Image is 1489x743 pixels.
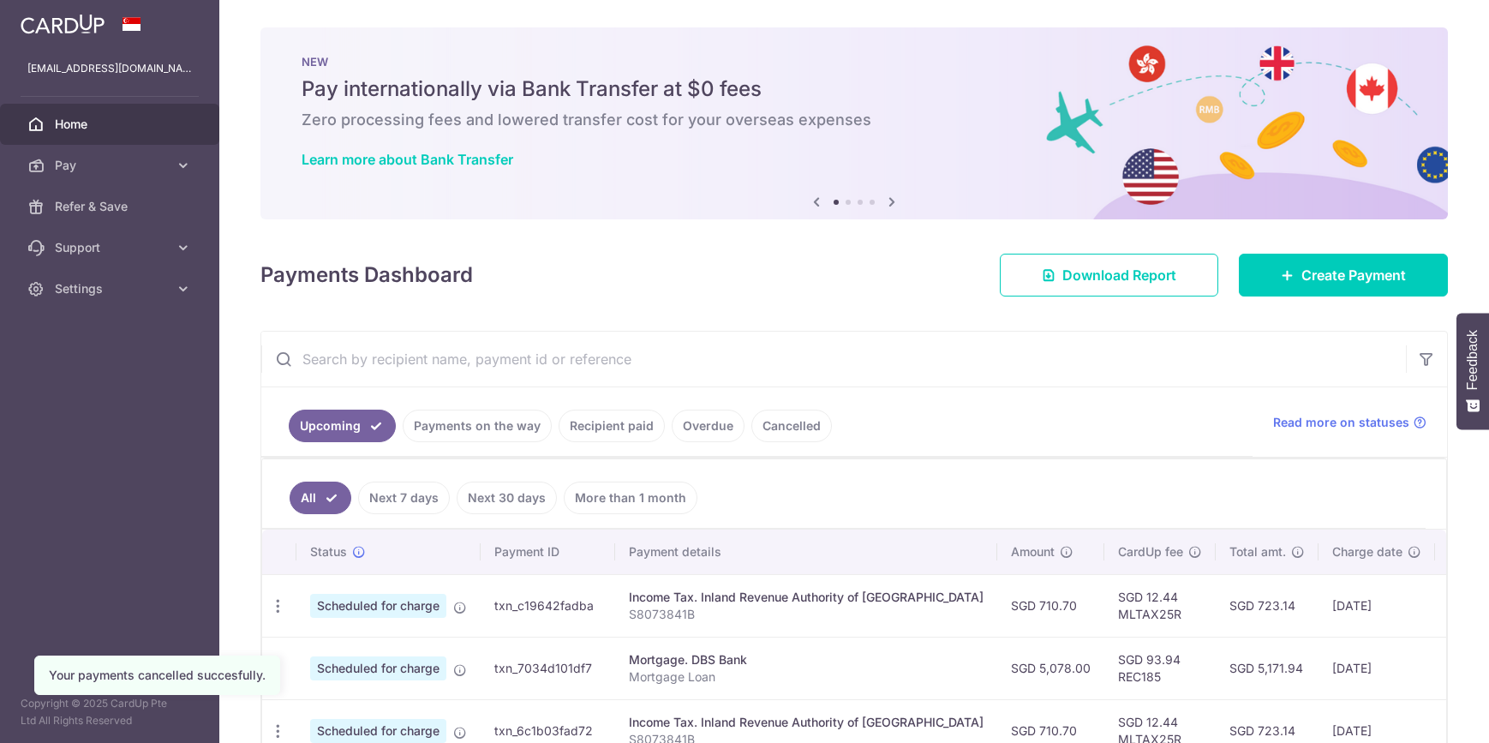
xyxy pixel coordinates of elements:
h4: Payments Dashboard [260,260,473,291]
a: Recipient paid [559,410,665,442]
th: Payment details [615,530,997,574]
img: CardUp [21,14,105,34]
button: Feedback - Show survey [1456,313,1489,429]
img: Bank transfer banner [260,27,1448,219]
span: Pay [55,157,168,174]
th: Payment ID [481,530,615,574]
span: Feedback [1465,330,1480,390]
p: Mortgage Loan [629,668,984,686]
span: Scheduled for charge [310,656,446,680]
span: Charge date [1332,543,1402,560]
a: More than 1 month [564,482,697,514]
p: NEW [302,55,1407,69]
td: SGD 723.14 [1216,574,1319,637]
span: Amount [1011,543,1055,560]
td: txn_c19642fadba [481,574,615,637]
h5: Pay internationally via Bank Transfer at $0 fees [302,75,1407,103]
a: Overdue [672,410,744,442]
span: Status [310,543,347,560]
span: Support [55,239,168,256]
td: [DATE] [1319,574,1435,637]
td: [DATE] [1319,637,1435,699]
div: Your payments cancelled succesfully. [49,667,266,684]
span: Create Payment [1301,265,1406,285]
span: Read more on statuses [1273,414,1409,431]
a: Learn more about Bank Transfer [302,151,513,168]
td: SGD 5,078.00 [997,637,1104,699]
span: Scheduled for charge [310,594,446,618]
span: Settings [55,280,168,297]
p: S8073841B [629,606,984,623]
h6: Zero processing fees and lowered transfer cost for your overseas expenses [302,110,1407,130]
div: Income Tax. Inland Revenue Authority of [GEOGRAPHIC_DATA] [629,714,984,731]
a: Upcoming [289,410,396,442]
td: SGD 93.94 REC185 [1104,637,1216,699]
span: Refer & Save [55,198,168,215]
a: Read more on statuses [1273,414,1426,431]
span: Home [55,116,168,133]
td: SGD 5,171.94 [1216,637,1319,699]
a: Create Payment [1239,254,1448,297]
span: Scheduled for charge [310,719,446,743]
span: Download Report [1062,265,1176,285]
a: Payments on the way [403,410,552,442]
a: Next 30 days [457,482,557,514]
div: Income Tax. Inland Revenue Authority of [GEOGRAPHIC_DATA] [629,589,984,606]
input: Search by recipient name, payment id or reference [261,332,1406,386]
a: Next 7 days [358,482,450,514]
p: [EMAIL_ADDRESS][DOMAIN_NAME] [27,60,192,77]
a: All [290,482,351,514]
span: Total amt. [1229,543,1286,560]
td: SGD 710.70 [997,574,1104,637]
td: txn_7034d101df7 [481,637,615,699]
iframe: Opens a widget where you can find more information [1375,692,1472,734]
span: CardUp fee [1118,543,1183,560]
div: Mortgage. DBS Bank [629,651,984,668]
td: SGD 12.44 MLTAX25R [1104,574,1216,637]
a: Download Report [1000,254,1218,297]
a: Cancelled [751,410,832,442]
